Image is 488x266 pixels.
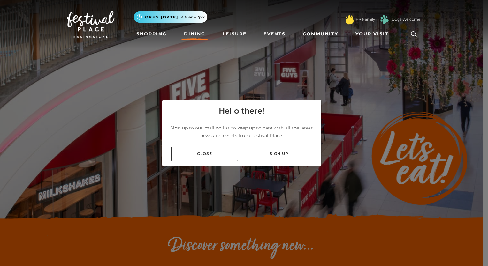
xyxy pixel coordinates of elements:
[355,31,389,37] span: Your Visit
[171,147,238,161] a: Close
[356,17,375,22] a: FP Family
[167,124,316,139] p: Sign up to our mailing list to keep up to date with all the latest news and events from Festival ...
[134,28,169,40] a: Shopping
[181,28,208,40] a: Dining
[145,14,178,20] span: Open [DATE]
[134,11,207,23] button: Open [DATE] 9.30am-7pm
[181,14,206,20] span: 9.30am-7pm
[392,17,421,22] a: Dogs Welcome!
[261,28,288,40] a: Events
[300,28,341,40] a: Community
[220,28,249,40] a: Leisure
[67,11,115,38] img: Festival Place Logo
[219,105,264,117] h4: Hello there!
[246,147,312,161] a: Sign up
[353,28,394,40] a: Your Visit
